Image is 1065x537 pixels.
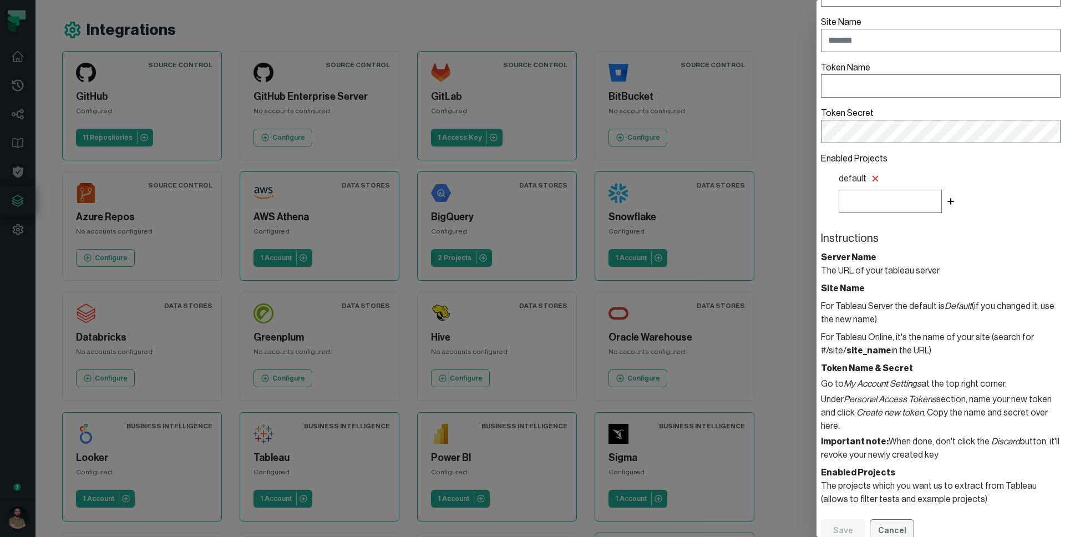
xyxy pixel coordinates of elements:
button: Enabled Projectsdefault [869,172,882,185]
i: Default [945,302,972,311]
em: Create new token [856,408,924,417]
label: Token Name [821,61,1061,98]
header: Server Name [821,251,1061,264]
section: The URL of your tableau server [821,251,1061,277]
strong: Important note: [821,437,889,446]
input: Enabled Projectsdefault [839,190,942,213]
input: Token Secret [821,120,1061,143]
li: default [839,170,1043,188]
input: Site Name [821,29,1061,52]
p: For Tableau Server the default is (if you changed it, use the new name) [821,300,1061,326]
p: When done, don't click the button, it'll revoke your newly created key [821,435,1061,462]
em: My Account Settings [844,379,921,388]
strong: site_name [846,346,891,355]
label: Site Name [821,16,1061,52]
section: The projects which you want us to extract from Tableau (allows to filter tests and example projects) [821,466,1061,506]
header: Site Name [821,282,1061,295]
p: Go to at the top right corner. [821,377,1061,391]
em: Personal Access Tokens [844,395,936,404]
header: Token Name & Secret [821,362,1061,375]
header: Instructions [821,231,1061,246]
p: Under section, name your new token and click . Copy the name and secret over here. [821,393,1061,433]
em: Discard [991,437,1020,446]
button: Enabled Projectsdefault [944,195,957,208]
label: Token Secret [821,107,1061,143]
label: Enabled Projects [821,152,1061,217]
p: For Tableau Online, it's the name of your site (search for #/site/ in the URL) [821,331,1061,357]
header: Enabled Projects [821,466,1061,479]
input: Token Name [821,74,1061,98]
